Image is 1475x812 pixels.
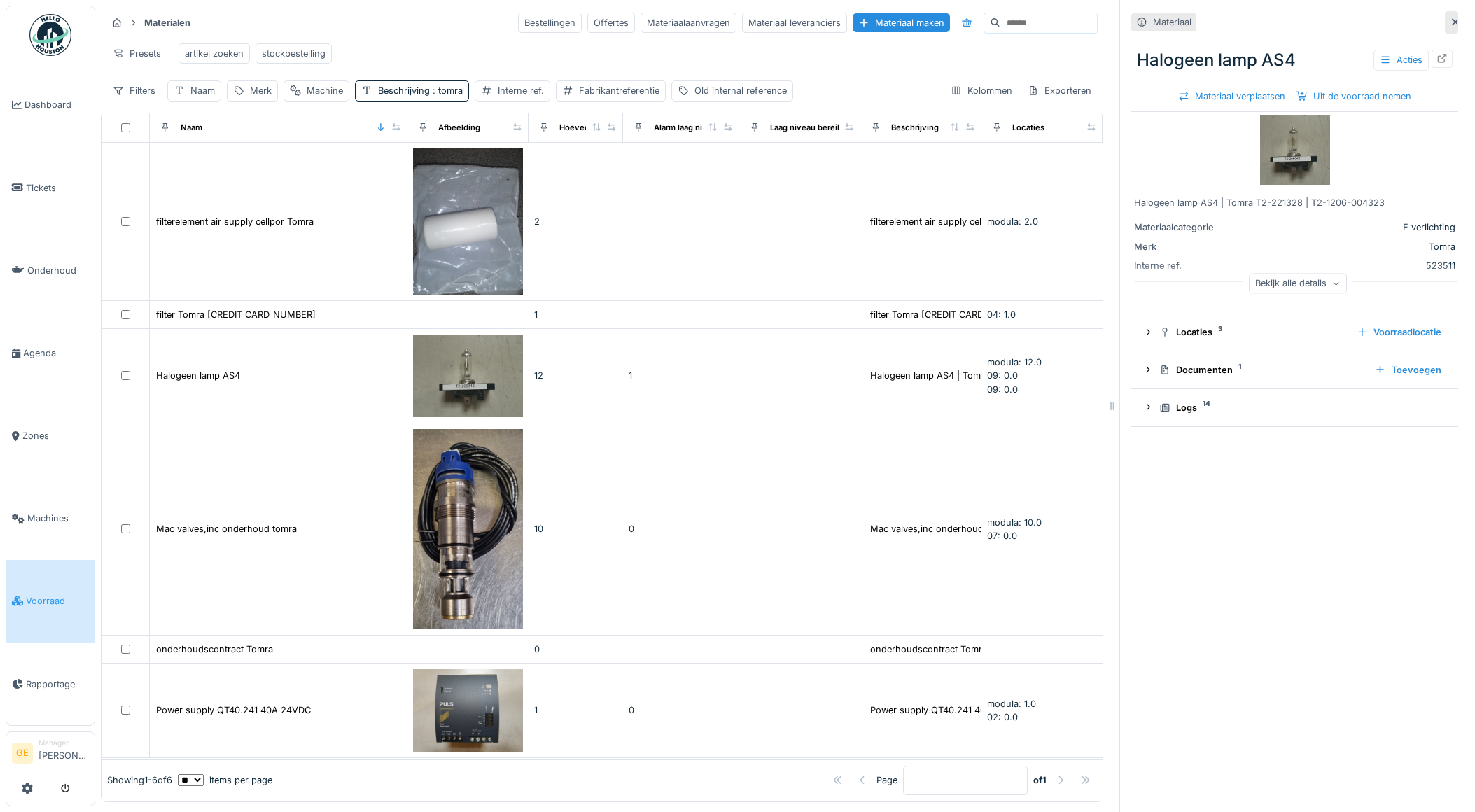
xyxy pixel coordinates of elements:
div: Acties [1373,50,1429,70]
a: Voorraad [6,560,95,643]
div: onderhoudscontract Tomra [870,643,987,656]
div: Filters [106,80,162,101]
span: 07: 0.0 [987,531,1017,541]
div: Presets [106,43,167,64]
a: Agenda [6,311,95,394]
div: filter Tomra [CREDIT_CARD_NUMBER] is onderdeel van ... [870,308,1114,321]
div: items per page [178,773,272,787]
summary: Locaties3Voorraadlocatie [1137,319,1453,345]
div: Afbeelding [438,122,480,134]
div: E verlichting [1245,220,1455,234]
img: Halogeen lamp AS4 [1260,115,1330,185]
div: Machine [307,84,343,97]
span: : tomra [430,85,463,96]
div: Interne ref. [1134,259,1239,272]
li: [PERSON_NAME] [39,738,89,768]
div: Exporteren [1021,80,1098,101]
strong: Materialen [139,16,196,29]
img: filterelement air supply cellpor Tomra [413,148,523,295]
div: Showing 1 - 6 of 6 [107,773,172,787]
span: Rapportage [26,678,89,691]
div: Fabrikantreferentie [579,84,659,97]
div: Power supply QT40.241 40A 24VDC [156,703,311,717]
div: Mac valves,inc onderhoud [PERSON_NAME] [870,522,1061,535]
div: Page [876,773,897,787]
span: Zones [22,429,89,442]
div: artikel zoeken [185,47,244,60]
div: Documenten [1159,363,1364,377]
div: stockbestelling [262,47,326,60]
span: Dashboard [25,98,89,111]
div: Materiaalcategorie [1134,220,1239,234]
a: Rapportage [6,643,95,725]
span: Onderhoud [27,264,89,277]
div: Logs [1159,401,1441,414]
a: Dashboard [6,64,95,146]
span: 04: 1.0 [987,309,1016,320]
div: Power supply QT40.241 40A 24VDC [PERSON_NAME] DIN ... [870,703,1132,717]
a: Zones [6,395,95,477]
div: Locaties [1159,325,1345,339]
summary: Documenten1Toevoegen [1137,357,1453,383]
div: Halogeen lamp AS4 | Tomra T2-221328 | T2-1206-... [870,369,1096,382]
div: Offertes [587,13,635,33]
img: Mac valves,inc onderhoud tomra [413,429,523,629]
div: filterelement air supply cellpor Tomra [156,215,314,228]
div: 2 [534,215,617,228]
div: Mac valves,inc onderhoud tomra [156,522,297,535]
div: Interne ref. [498,84,544,97]
div: Old internal reference [694,84,787,97]
span: 02: 0.0 [987,712,1018,722]
div: Bestellingen [518,13,582,33]
div: Halogeen lamp AS4 | Tomra T2-221328 | T2-1206-004323 [1134,196,1455,209]
div: Bekijk alle details [1249,273,1347,293]
span: Machines [27,512,89,525]
a: Machines [6,477,95,560]
div: 1 [629,369,734,382]
span: modula: 12.0 [987,357,1042,367]
a: GE Manager[PERSON_NAME] [12,738,89,771]
div: Materiaal [1153,15,1191,29]
span: Voorraad [26,594,89,608]
div: Manager [39,738,89,748]
div: 12 [534,369,617,382]
div: 0 [629,703,734,717]
div: Naam [181,122,202,134]
div: Tomra [1245,240,1455,253]
div: Merk [1134,240,1239,253]
div: Laag niveau bereikt? [770,122,848,134]
div: filterelement air supply cellpor Tomra [870,215,1028,228]
span: Agenda [23,346,89,360]
div: onderhoudscontract Tomra [156,643,273,656]
div: Materiaal verplaatsen [1173,87,1291,106]
div: 523511 [1245,259,1455,272]
div: Kolommen [944,80,1019,101]
div: Merk [250,84,272,97]
div: Beschrijving [378,84,463,97]
a: Tickets [6,146,95,229]
img: Halogeen lamp AS4 [413,335,523,417]
span: modula: 10.0 [987,517,1042,528]
a: Onderhoud [6,229,95,311]
li: GE [12,743,33,764]
div: Materiaalaanvragen [641,13,736,33]
div: Voorraadlocatie [1351,323,1447,342]
strong: of 1 [1033,773,1047,787]
summary: Logs14 [1137,395,1453,421]
div: Halogeen lamp AS4 [156,369,240,382]
div: filter Tomra [CREDIT_CARD_NUMBER] [156,308,316,321]
div: Uit de voorraad nemen [1291,87,1417,106]
div: 0 [534,643,617,656]
div: 1 [534,308,617,321]
div: 0 [629,522,734,535]
div: 10 [534,522,617,535]
div: Alarm laag niveau [654,122,721,134]
div: Hoeveelheid [559,122,608,134]
div: Materiaal leveranciers [742,13,847,33]
div: Naam [190,84,215,97]
img: Power supply QT40.241 40A 24VDC [413,669,523,752]
div: 1 [534,703,617,717]
div: Locaties [1012,122,1044,134]
span: 09: 0.0 [987,370,1018,381]
span: 09: 0.0 [987,384,1018,395]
